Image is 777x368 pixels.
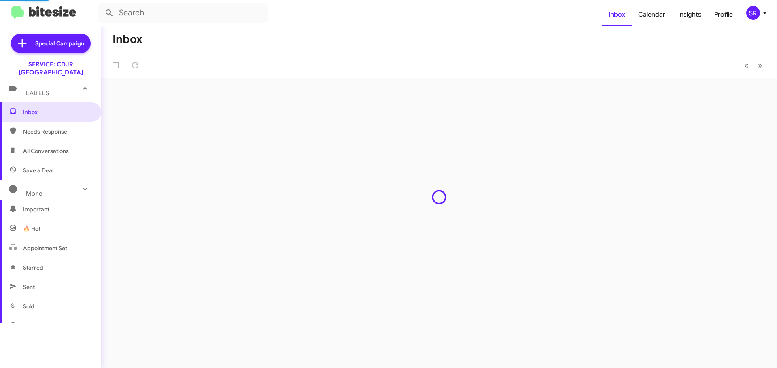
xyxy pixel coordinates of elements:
span: Special Campaign [35,39,84,47]
span: 🔥 Hot [23,225,40,233]
a: Calendar [632,3,672,26]
span: Save a Deal [23,166,53,174]
span: Appointment Set [23,244,67,252]
a: Inbox [602,3,632,26]
div: SR [746,6,760,20]
button: Previous [739,57,754,74]
span: Sold [23,302,34,311]
span: More [26,190,42,197]
span: Inbox [23,108,92,116]
button: SR [739,6,768,20]
button: Next [753,57,767,74]
nav: Page navigation example [740,57,767,74]
a: Insights [672,3,708,26]
span: All Conversations [23,147,69,155]
span: » [758,60,762,70]
span: Labels [26,89,49,97]
input: Search [98,3,268,23]
span: Needs Response [23,128,92,136]
a: Profile [708,3,739,26]
span: Important [23,205,92,213]
h1: Inbox [113,33,142,46]
span: Sent [23,283,35,291]
span: « [744,60,749,70]
a: Special Campaign [11,34,91,53]
span: Sold Responded [23,322,66,330]
span: Starred [23,264,43,272]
